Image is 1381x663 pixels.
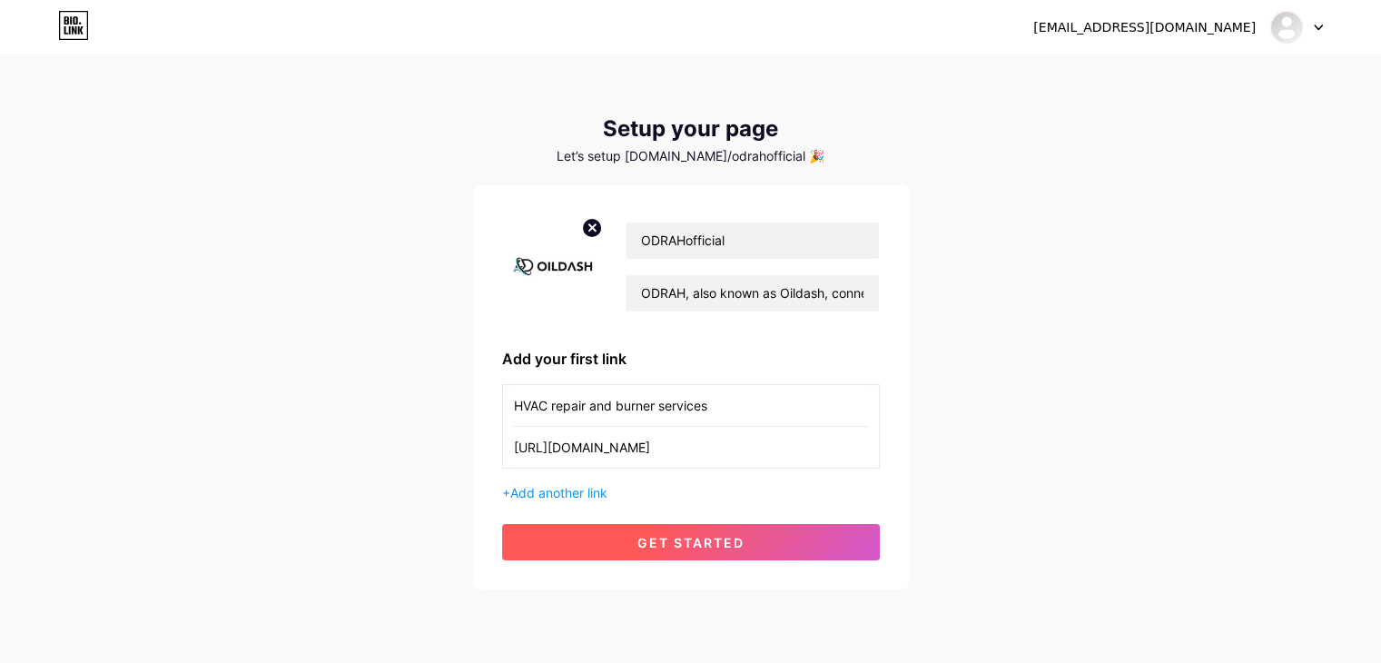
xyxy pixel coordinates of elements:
[1269,10,1304,45] img: odrahofficial
[514,427,868,468] input: URL (https://instagram.com/yourname)
[637,535,745,550] span: get started
[502,214,604,319] img: profile pic
[473,149,909,163] div: Let’s setup [DOMAIN_NAME]/odrahofficial 🎉
[626,223,878,259] input: Your name
[510,485,607,500] span: Add another link
[1033,18,1256,37] div: [EMAIL_ADDRESS][DOMAIN_NAME]
[502,348,880,370] div: Add your first link
[473,116,909,142] div: Setup your page
[502,483,880,502] div: +
[626,275,878,312] input: bio
[502,524,880,560] button: get started
[514,385,868,426] input: Link name (My Instagram)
